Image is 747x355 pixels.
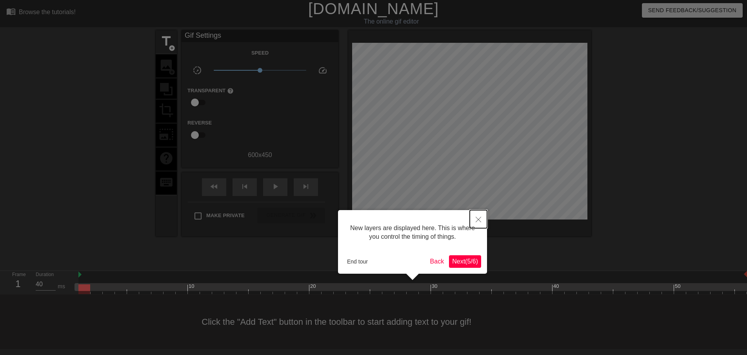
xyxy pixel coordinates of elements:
button: Close [470,210,487,228]
button: End tour [344,256,371,267]
span: Next ( 5 / 6 ) [452,258,478,265]
div: New layers are displayed here. This is where you control the timing of things. [344,216,481,249]
button: Next [449,255,481,268]
button: Back [427,255,447,268]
